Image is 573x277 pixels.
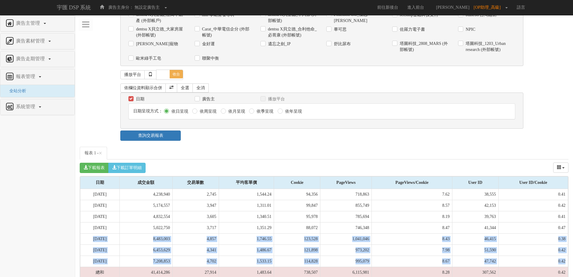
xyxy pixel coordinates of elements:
[80,177,119,189] div: 日期
[5,72,70,82] a: 報表管理
[320,211,372,222] td: 785,694
[134,55,161,61] label: 歐米綠手工皂
[219,244,274,256] td: 1,486.67
[320,233,372,244] td: 1,041,046
[452,211,498,222] td: 39,763
[227,109,245,115] label: 依月呈現
[134,26,185,38] label: dentsu X貝立德_大家房屋 (外部帳號)
[474,5,504,10] span: [OP助理_高級]
[5,102,70,112] a: 系統管理
[498,244,568,256] td: 0.42
[173,177,219,189] div: 交易筆數
[266,26,317,38] label: dentsu X貝立德_合利他命_必胃康 (外部帳號)
[266,12,317,24] label: dentsu X貝立德_十六茶 (外部帳號)
[119,244,172,256] td: 6,453,629
[452,256,498,267] td: 47,742
[433,5,473,10] span: [PERSON_NAME]
[274,189,320,200] td: 94,356
[498,211,568,222] td: 0.41
[498,222,568,233] td: 0.47
[99,150,102,156] button: Close
[119,256,172,267] td: 7,208,853
[398,41,449,53] label: 塔圖科技_2808_MARS (外部帳號)
[274,244,320,256] td: 121,898
[219,189,274,200] td: 1,544.24
[498,256,568,267] td: 0.42
[219,256,274,267] td: 1,533.15
[80,163,109,173] button: 下載報表
[332,27,347,33] label: 畢可思
[173,200,219,211] td: 3,947
[372,233,452,244] td: 8.43
[134,5,160,10] span: 無設定廣告主
[5,54,70,64] a: 廣告走期管理
[173,233,219,244] td: 4,857
[320,200,372,211] td: 855,749
[134,12,185,24] label: dentsu X貝立德_住商不動產 (外部帳戶)
[320,189,372,200] td: 718,863
[320,177,371,189] div: PageViews
[80,189,120,200] td: [DATE]
[498,189,568,200] td: 0.41
[99,150,102,157] span: ×
[14,56,48,61] span: 廣告走期管理
[266,41,291,47] label: 遺忘之劍_IP
[553,162,569,173] button: columns
[134,96,144,102] label: 日期
[80,244,120,256] td: [DATE]
[255,109,273,115] label: 依季呈現
[274,200,320,211] td: 99,847
[332,41,351,47] label: 舒比尿布
[80,200,120,211] td: [DATE]
[284,109,302,115] label: 依年呈現
[372,244,452,256] td: 7.98
[274,233,320,244] td: 123,528
[173,244,219,256] td: 4,341
[201,41,215,47] label: 金好運
[170,70,183,78] span: 收合
[119,189,172,200] td: 4,238,940
[372,200,452,211] td: 8.57
[452,233,498,244] td: 46,415
[201,55,219,61] label: 聯聚中衡
[372,256,452,267] td: 8.67
[320,244,372,256] td: 973,202
[452,189,498,200] td: 38,555
[80,147,107,159] a: 報表 1 -
[499,177,568,189] div: User ID/Cookie
[80,222,120,233] td: [DATE]
[219,211,274,222] td: 1,340.51
[201,96,215,102] label: 廣告主
[173,222,219,233] td: 3,717
[452,177,498,189] div: User ID
[198,109,217,115] label: 依周呈現
[274,177,320,189] div: Cookie
[14,104,38,109] span: 系統管理
[398,27,425,33] label: 佐羅力電子書
[120,131,181,141] a: 查詢交易報表
[14,74,38,79] span: 報表管理
[80,256,120,267] td: [DATE]
[120,177,172,189] div: 成交金額
[274,211,320,222] td: 95,978
[320,222,372,233] td: 746,348
[372,189,452,200] td: 7.62
[119,211,172,222] td: 4,832,554
[5,36,70,46] a: 廣告素材管理
[266,96,285,102] label: 播放平台
[173,256,219,267] td: 4,702
[452,222,498,233] td: 41,344
[219,233,274,244] td: 1,746.55
[108,5,134,10] span: 廣告主身分：
[274,256,320,267] td: 114,828
[553,162,569,173] div: Columns
[372,222,452,233] td: 8.47
[108,163,146,173] button: 下載訂單明細
[173,189,219,200] td: 2,745
[219,177,274,189] div: 平均客單價
[119,233,172,244] td: 8,483,003
[464,27,475,33] label: NPIC
[452,200,498,211] td: 42,153
[201,26,251,38] label: Carat_中華電信企分 (外部帳號)
[14,38,48,43] span: 廣告素材管理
